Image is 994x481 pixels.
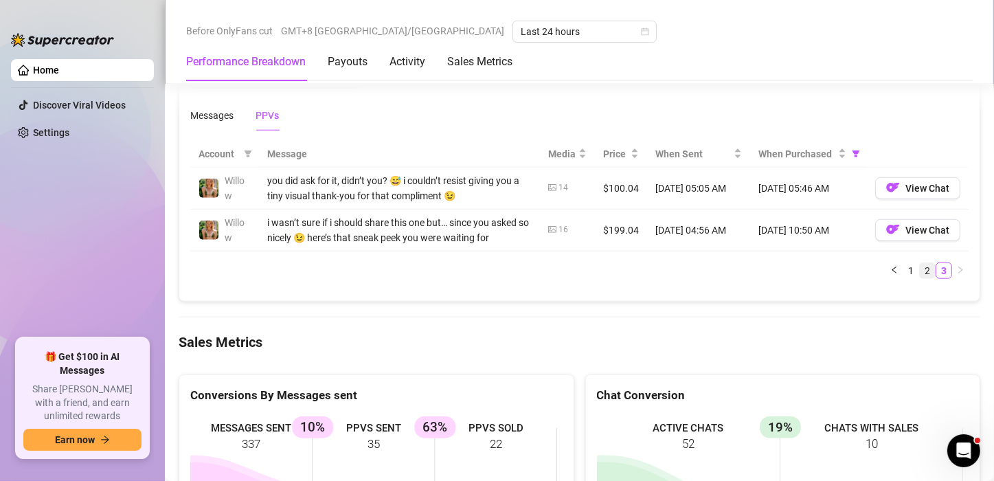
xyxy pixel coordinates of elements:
div: Payouts [328,54,368,70]
button: OFView Chat [875,219,960,241]
img: Willow [199,179,218,198]
span: View Chat [905,225,949,236]
li: Previous Page [886,262,903,279]
div: Activity [389,54,425,70]
a: OFView Chat [875,186,960,197]
li: 3 [936,262,952,279]
span: Willow [225,175,245,201]
a: Settings [33,127,69,138]
span: filter [849,144,863,164]
img: OF [886,223,900,236]
span: filter [241,144,255,164]
button: left [886,262,903,279]
span: Willow [225,217,245,243]
span: When Sent [655,146,731,161]
li: Next Page [952,262,969,279]
li: 1 [903,262,919,279]
img: Willow [199,221,218,240]
span: 🎁 Get $100 in AI Messages [23,350,142,377]
div: you did ask for it, didn’t you? 😅 i couldn’t resist giving you a tiny visual thank-you for that c... [267,173,532,203]
span: calendar [641,27,649,36]
span: Share [PERSON_NAME] with a friend, and earn unlimited rewards [23,383,142,423]
td: [DATE] 04:56 AM [647,210,750,251]
span: Last 24 hours [521,21,648,42]
span: picture [548,183,556,192]
span: Account [199,146,238,161]
th: Message [259,141,540,168]
div: Messages [190,108,234,123]
span: left [890,266,899,274]
span: filter [852,150,860,158]
span: Media [548,146,576,161]
div: 14 [558,181,568,194]
iframe: Intercom live chat [947,434,980,467]
img: logo-BBDzfeDw.svg [11,33,114,47]
a: 2 [920,263,935,278]
a: 1 [903,263,918,278]
span: arrow-right [100,435,110,445]
div: Sales Metrics [447,54,512,70]
a: OFView Chat [875,227,960,238]
span: View Chat [905,183,949,194]
a: Home [33,65,59,76]
div: Conversions By Messages sent [190,386,563,405]
li: 2 [919,262,936,279]
span: filter [244,150,252,158]
span: picture [548,225,556,234]
span: Before OnlyFans cut [186,21,273,41]
div: 16 [558,223,568,236]
button: Earn nowarrow-right [23,429,142,451]
th: When Sent [647,141,750,168]
td: $100.04 [595,168,647,210]
span: Earn now [55,434,95,445]
span: When Purchased [758,146,835,161]
button: OFView Chat [875,177,960,199]
span: Price [603,146,628,161]
td: [DATE] 05:46 AM [750,168,867,210]
th: Media [540,141,595,168]
th: Price [595,141,647,168]
div: Performance Breakdown [186,54,306,70]
img: OF [886,181,900,194]
td: $199.04 [595,210,647,251]
span: right [956,266,964,274]
th: When Purchased [750,141,867,168]
a: Discover Viral Videos [33,100,126,111]
div: PPVs [256,108,279,123]
span: GMT+8 [GEOGRAPHIC_DATA]/[GEOGRAPHIC_DATA] [281,21,504,41]
a: 3 [936,263,951,278]
button: right [952,262,969,279]
h4: Sales Metrics [179,333,980,352]
div: i wasn’t sure if i should share this one but… since you asked so nicely 😉 here’s that sneak peek ... [267,215,532,245]
div: Chat Conversion [597,386,969,405]
td: [DATE] 05:05 AM [647,168,750,210]
td: [DATE] 10:50 AM [750,210,867,251]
